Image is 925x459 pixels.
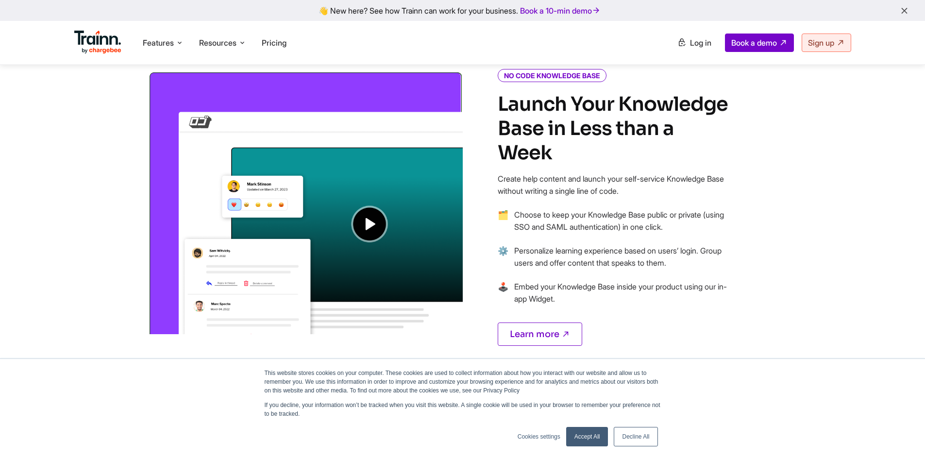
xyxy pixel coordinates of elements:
[498,209,508,245] span: →
[498,323,582,346] a: Learn more
[808,38,834,48] span: Sign up
[498,245,508,281] span: →
[514,281,731,305] p: Embed your Knowledge Base inside your product using our in-app Widget.
[725,34,794,52] a: Book a demo
[731,38,777,48] span: Book a demo
[262,38,286,48] a: Pricing
[518,432,560,441] a: Cookies settings
[566,427,608,446] a: Accept All
[199,37,236,48] span: Resources
[514,245,731,269] p: Personalize learning experience based on users’ login. Group users and offer content that speaks ...
[498,92,731,165] h2: Launch Your Knowledge Base in Less than a Week
[614,427,657,446] a: Decline All
[498,69,606,82] i: NO CODE KNOWLEDGE BASE
[148,71,463,334] img: Group videos into a Video Hub
[498,173,731,197] p: Create help content and launch your self-service Knowledge Base without writing a single line of ...
[265,369,661,395] p: This website stores cookies on your computer. These cookies are used to collect information about...
[265,401,661,418] p: If you decline, your information won’t be tracked when you visit this website. A single cookie wi...
[518,4,603,17] a: Book a 10-min demo
[6,6,919,15] div: 👋 New here? See how Trainn can work for your business.
[143,37,174,48] span: Features
[74,31,122,54] img: Trainn Logo
[672,34,717,51] a: Log in
[802,34,851,52] a: Sign up
[690,38,711,48] span: Log in
[514,209,731,233] p: Choose to keep your Knowledge Base public or private (using SSO and SAML authentication) in one c...
[498,281,508,317] span: →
